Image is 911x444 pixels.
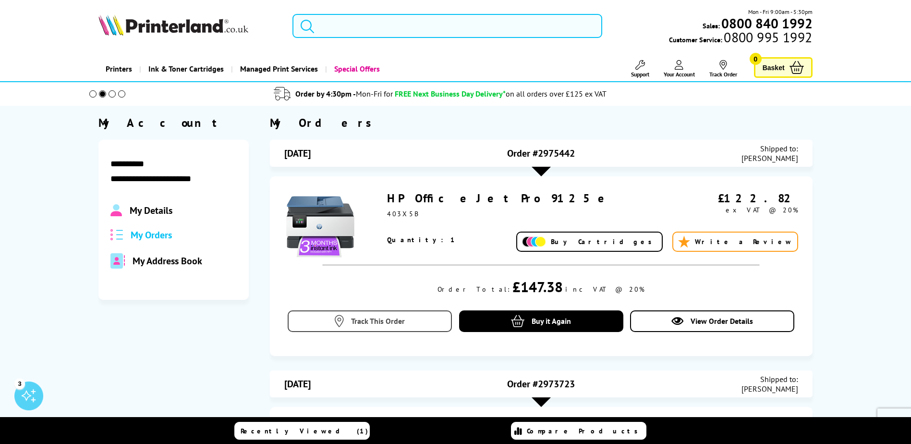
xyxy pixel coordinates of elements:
a: Compare Products [511,422,646,440]
span: Support [631,71,649,78]
span: Order #2975442 [507,147,575,160]
div: My Account [98,115,248,130]
span: Ink & Toner Cartridges [148,57,224,81]
span: 0 [750,53,762,65]
a: Your Account [664,60,695,78]
div: on all orders over £125 ex VAT [506,89,607,99]
span: Customer Service: [669,33,812,44]
img: Add Cartridges [522,236,546,247]
div: 403X5B [387,210,675,218]
a: 0800 840 1992 [720,19,813,28]
span: [PERSON_NAME] [741,384,798,394]
a: Ink & Toner Cartridges [139,57,231,81]
span: 0800 995 1992 [722,33,812,42]
span: [PERSON_NAME] [741,153,798,163]
a: Printerland Logo [98,14,280,37]
span: Mon - Fri 9:00am - 5:30pm [748,7,813,16]
span: Compare Products [527,427,643,435]
span: Shipped to: [741,374,798,384]
span: Basket [763,61,785,74]
a: View Order Details [630,310,794,332]
a: Managed Print Services [231,57,325,81]
img: Printerland Logo [98,14,248,36]
div: Order Total: [437,285,510,294]
span: My Orders [131,229,172,241]
div: £122.82 [675,191,798,206]
span: [DATE] [284,378,311,390]
a: Track Order [709,60,737,78]
span: Recently Viewed (1) [241,427,368,435]
a: Printers [98,57,139,81]
span: Sales: [703,21,720,30]
div: £147.38 [512,277,563,296]
img: all-order.svg [110,229,123,240]
a: HP OfficeJet Pro 9125e [387,191,614,206]
span: FREE Next Business Day Delivery* [395,89,506,99]
span: Your Account [664,71,695,78]
span: Track This Order [351,316,405,326]
span: Order by 4:30pm - [295,89,393,99]
a: Track This Order [288,310,452,332]
a: Buy it Again [459,310,623,332]
span: Shipped to: [741,144,798,153]
span: Buy Cartridges [551,237,657,246]
b: 0800 840 1992 [721,14,813,32]
span: View Order Details [691,316,753,326]
div: My Orders [270,115,813,130]
a: Buy Cartridges [516,232,663,252]
div: 3 [14,378,25,389]
a: Special Offers [325,57,387,81]
span: My Address Book [133,255,202,267]
a: Write a Review [672,232,798,252]
a: Recently Viewed (1) [234,422,370,440]
div: ex VAT @ 20% [675,206,798,214]
a: Support [631,60,649,78]
span: Write a Review [695,237,792,246]
span: Buy it Again [532,316,571,326]
span: My Details [130,204,172,217]
span: Quantity: 1 [387,235,456,244]
span: [DATE] [284,147,311,160]
div: inc VAT @ 20% [565,285,644,294]
img: Profile.svg [110,204,121,217]
a: Basket 0 [754,57,813,78]
img: HP OfficeJet Pro 9125e [284,191,356,263]
span: Order #2973723 [507,378,575,390]
span: Mon-Fri for [356,89,393,99]
img: address-book-duotone-solid.svg [110,253,125,269]
li: modal_delivery [76,86,805,102]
